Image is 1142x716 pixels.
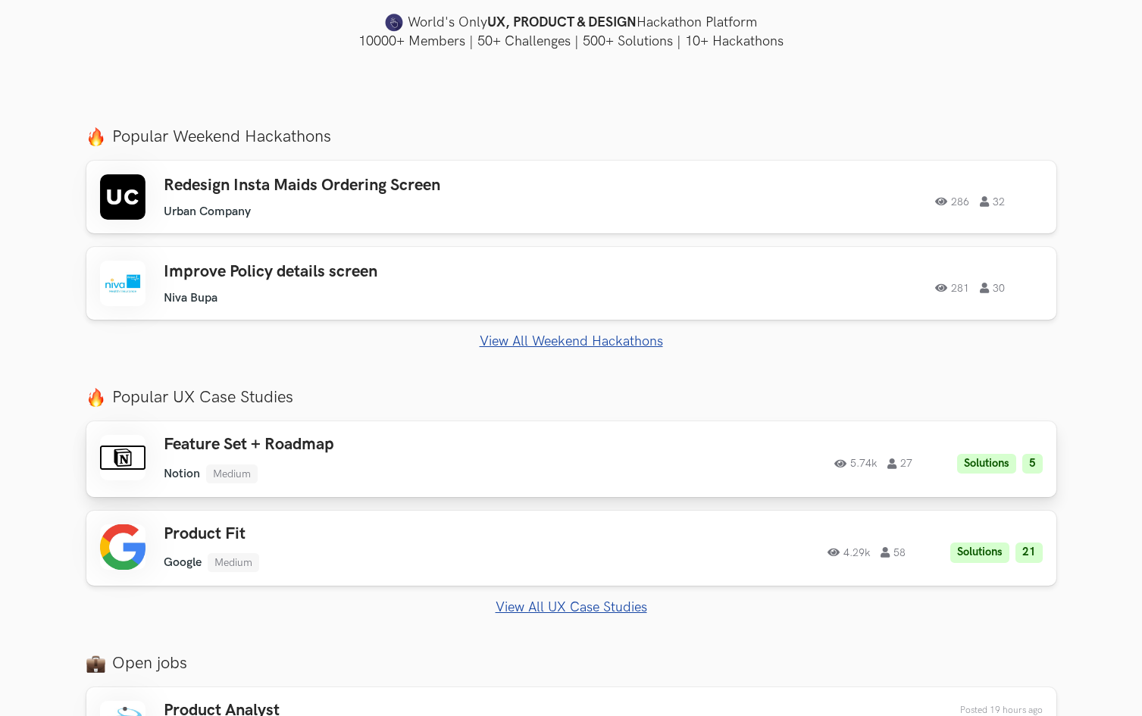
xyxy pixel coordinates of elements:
[487,12,637,33] strong: UX, PRODUCT & DESIGN
[206,464,258,483] li: Medium
[164,291,217,305] li: Niva Bupa
[164,435,594,455] h3: Feature Set + Roadmap
[86,247,1056,320] a: Improve Policy details screen Niva Bupa 281 30
[935,283,969,293] span: 281
[950,542,1009,563] li: Solutions
[948,705,1043,716] div: 17th Sep
[957,454,1016,474] li: Solutions
[164,467,200,481] li: Notion
[86,333,1056,349] a: View All Weekend Hackathons
[164,176,594,195] h3: Redesign Insta Maids Ordering Screen
[1015,542,1043,563] li: 21
[164,524,594,544] h3: Product Fit
[86,421,1056,496] a: Feature Set + Roadmap Notion Medium 5.74k 27 Solutions 5
[86,127,1056,147] label: Popular Weekend Hackathons
[86,511,1056,586] a: Product Fit Google Medium 4.29k 58 Solutions 21
[385,13,403,33] img: uxhack-favicon-image.png
[86,127,105,146] img: fire.png
[834,458,877,469] span: 5.74k
[164,205,251,219] li: Urban Company
[86,32,1056,51] h4: 10000+ Members | 50+ Challenges | 500+ Solutions | 10+ Hackathons
[980,283,1005,293] span: 30
[164,555,202,570] li: Google
[86,387,1056,408] label: Popular UX Case Studies
[86,654,105,673] img: briefcase_emoji.png
[164,262,594,282] h3: Improve Policy details screen
[86,388,105,407] img: fire.png
[935,196,969,207] span: 286
[86,653,1056,674] label: Open jobs
[881,547,906,558] span: 58
[980,196,1005,207] span: 32
[1022,454,1043,474] li: 5
[828,547,870,558] span: 4.29k
[208,553,259,572] li: Medium
[86,12,1056,33] h4: World's Only Hackathon Platform
[86,161,1056,233] a: Redesign Insta Maids Ordering Screen Urban Company 286 32
[887,458,912,469] span: 27
[86,599,1056,615] a: View All UX Case Studies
